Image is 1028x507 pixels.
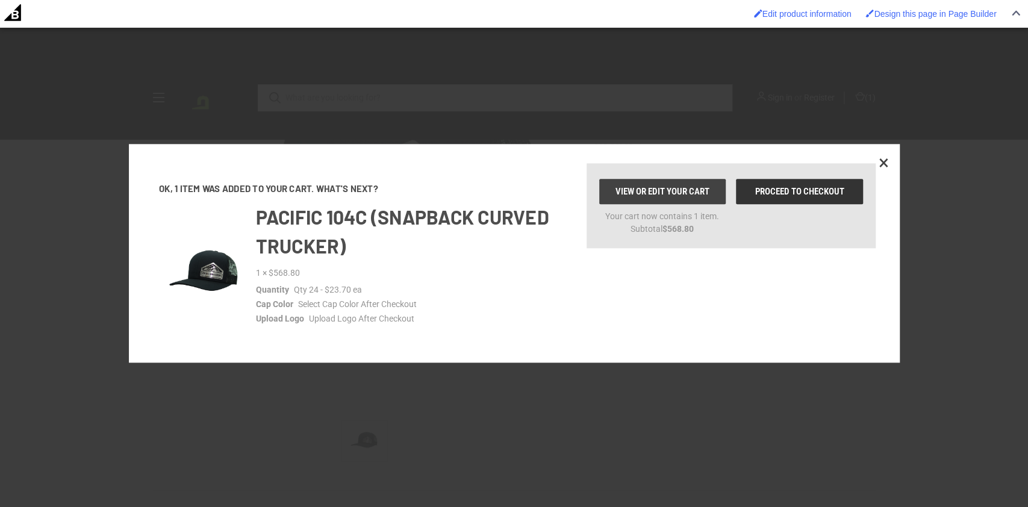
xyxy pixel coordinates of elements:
p: Your cart now contains 1 item. Subtotal [599,211,726,236]
dd: Qty 24 - $23.70 ea [293,284,361,296]
a: Enabled brush for page builder edit. Design this page in Page Builder [859,3,1002,25]
span: Edit product information [762,9,852,19]
div: 1 × $568.80 [256,267,574,279]
dd: Select Cap Color After Checkout [297,298,416,311]
h2: Pacific 104C (snapback curved trucker) [256,202,574,260]
img: Enabled brush for page builder edit. [865,9,874,17]
a: Enabled brush for product edit Edit product information [748,3,858,25]
a: Proceed to checkout [736,179,862,204]
iframe: Chat Widget [968,449,1028,507]
img: BadgeCaps - Pacific 104C [166,234,243,312]
span: Design this page in Page Builder [874,9,996,19]
h5: Ok, 1 item was added to your cart. What's next? [159,182,580,196]
dt: Upload Logo [256,313,304,325]
a: View or edit your cart [599,179,726,204]
dd: Upload Logo After Checkout [308,313,414,325]
dt: Cap Color [256,298,293,311]
img: Close Admin Bar [1012,10,1020,16]
span: × [879,151,889,174]
img: Enabled brush for product edit [754,9,762,17]
dt: Quantity [256,284,289,296]
strong: $568.80 [662,225,694,234]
